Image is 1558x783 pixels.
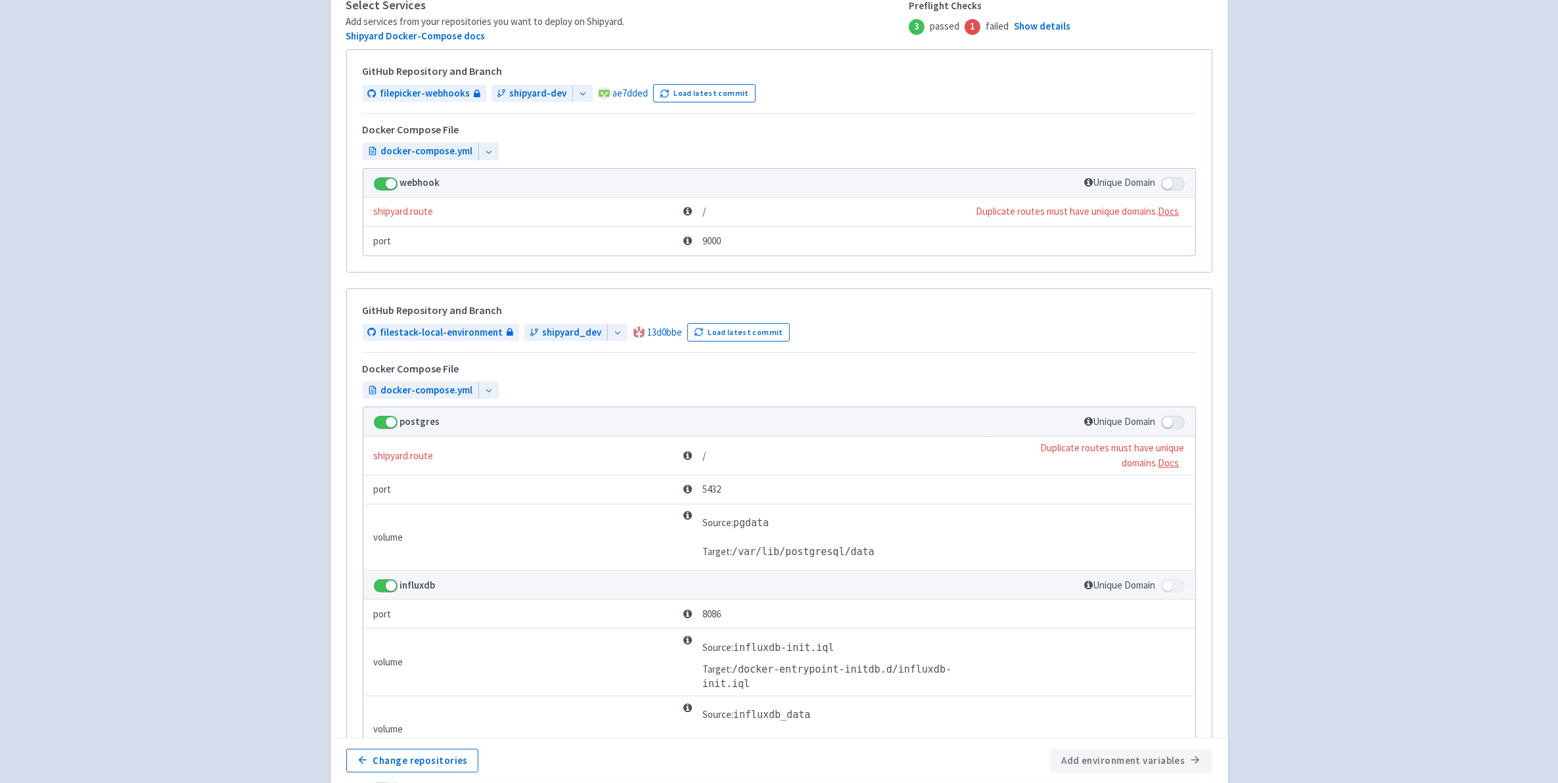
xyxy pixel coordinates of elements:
[1085,415,1156,428] span: Unique Domain
[346,749,479,772] button: Change repositories
[346,30,486,42] a: Shipyard Docker-Compose docs
[687,323,790,342] button: Load latest commit
[510,86,567,101] span: shipyard-dev
[363,198,679,227] td: shipyard.route
[733,642,835,654] span: influxdb-init.iql
[702,701,833,730] td: Source:
[363,600,679,629] td: port
[612,87,648,99] a: ae7dded
[492,85,572,102] a: shipyard-dev
[363,436,679,475] td: shipyard.route
[702,633,986,662] td: Source:
[683,204,706,219] span: /
[363,382,478,399] a: docker-compose.yml
[653,84,756,102] button: Load latest commit
[732,546,875,558] span: /var/lib/postgresql/data
[363,324,519,342] a: filestack-local-environment
[400,579,436,591] strong: influxdb
[1158,205,1180,217] a: Docs
[400,176,440,189] strong: webhook
[1014,19,1070,34] a: Show details
[976,205,1180,217] span: Duplicate routes must have unique domains .
[1051,749,1212,772] button: Add environment variables
[380,86,470,101] span: filepicker-webhooks
[381,144,473,159] span: docker-compose.yml
[380,325,503,340] span: filestack-local-environment
[400,415,440,428] strong: postgres
[363,363,459,375] h5: Docker Compose File
[1085,579,1156,591] span: Unique Domain
[702,663,951,690] span: /docker-entrypoint-initdb.d/influxdb-init.iql
[1085,176,1156,189] span: Unique Domain
[647,326,682,338] a: 13d0bbe
[733,709,810,721] span: influxdb_data
[381,383,473,398] span: docker-compose.yml
[683,482,721,497] span: 5432
[363,143,478,160] a: docker-compose.yml
[965,19,980,35] span: 1
[1041,441,1185,469] span: Duplicate routes must have unique domains .
[363,85,486,102] a: filepicker-webhooks
[363,475,679,504] td: port
[346,14,909,30] div: Add services from your repositories you want to deploy on Shipyard.
[363,629,679,696] td: volume
[909,19,925,35] span: 3
[683,234,721,249] span: 9000
[702,508,875,537] td: Source:
[702,662,986,692] td: Target:
[909,19,1070,35] span: passed failed
[363,124,459,136] h5: Docker Compose File
[543,325,602,340] span: shipyard_dev
[683,607,721,622] span: 8086
[733,517,769,529] span: pgdata
[363,305,1196,317] h5: GitHub Repository and Branch
[363,227,679,256] td: port
[683,449,706,464] span: /
[524,324,607,342] a: shipyard_dev
[363,504,679,571] td: volume
[363,696,679,763] td: volume
[1158,457,1180,469] a: Docs
[702,730,833,759] td: Target:
[363,66,1196,78] h5: GitHub Repository and Branch
[702,537,875,566] td: Target:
